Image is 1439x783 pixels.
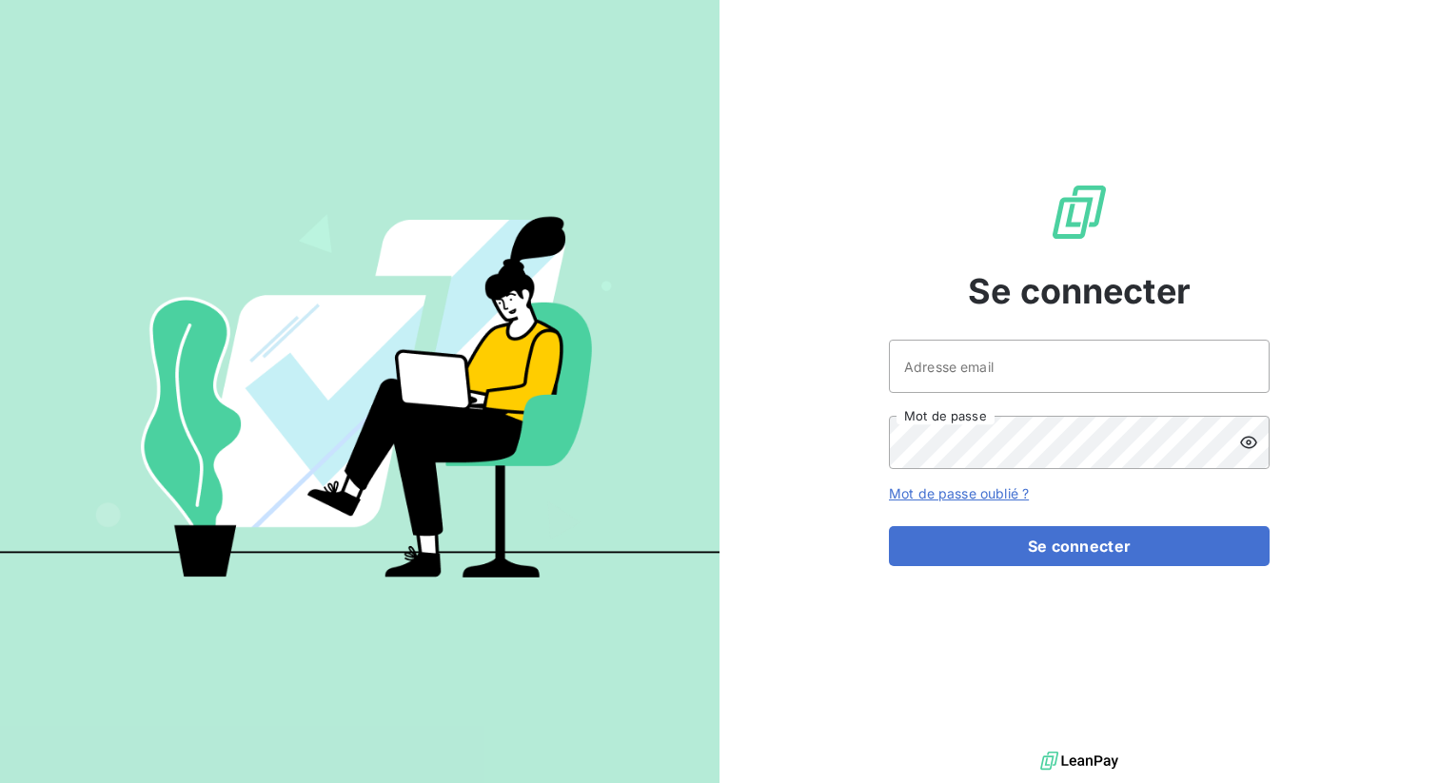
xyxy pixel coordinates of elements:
[889,526,1270,566] button: Se connecter
[889,485,1029,501] a: Mot de passe oublié ?
[1049,182,1110,243] img: Logo LeanPay
[889,340,1270,393] input: placeholder
[1040,747,1118,775] img: logo
[968,265,1191,317] span: Se connecter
